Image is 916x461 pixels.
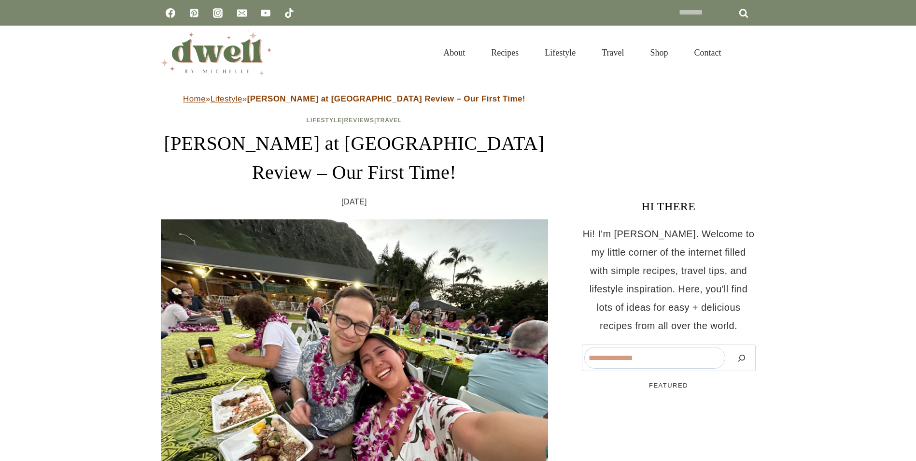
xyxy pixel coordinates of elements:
[637,36,681,70] a: Shop
[582,198,756,215] h3: HI THERE
[161,3,180,23] a: Facebook
[739,44,756,61] button: View Search Form
[532,36,589,70] a: Lifestyle
[582,225,756,335] p: Hi! I'm [PERSON_NAME]. Welcome to my little corner of the internet filled with simple recipes, tr...
[307,117,402,124] span: | |
[582,381,756,390] h5: FEATURED
[161,129,548,187] h1: [PERSON_NAME] at [GEOGRAPHIC_DATA] Review – Our First Time!
[256,3,275,23] a: YouTube
[589,36,637,70] a: Travel
[430,36,734,70] nav: Primary Navigation
[730,347,753,369] button: Search
[211,94,242,103] a: Lifestyle
[344,117,374,124] a: Reviews
[307,117,342,124] a: Lifestyle
[430,36,478,70] a: About
[376,117,402,124] a: Travel
[247,94,525,103] strong: [PERSON_NAME] at [GEOGRAPHIC_DATA] Review – Our First Time!
[280,3,299,23] a: TikTok
[161,30,272,75] img: DWELL by michelle
[681,36,734,70] a: Contact
[184,3,204,23] a: Pinterest
[478,36,532,70] a: Recipes
[208,3,227,23] a: Instagram
[341,195,367,209] time: [DATE]
[232,3,252,23] a: Email
[183,94,206,103] a: Home
[183,94,525,103] span: » »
